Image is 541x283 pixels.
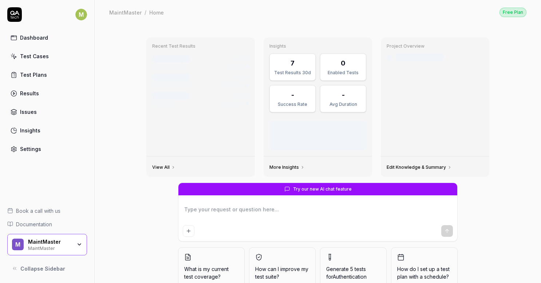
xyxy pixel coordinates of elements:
[152,92,190,100] div: Test run #1232
[16,207,60,215] span: Book a call with us
[226,63,242,70] div: 12 tests
[7,261,87,276] button: Collapse Sidebar
[291,58,295,68] div: 7
[234,74,249,81] div: 4h ago
[75,7,87,22] button: M
[20,52,49,60] div: Test Cases
[7,123,87,137] a: Insights
[152,43,249,49] h3: Recent Test Results
[183,225,194,237] button: Add attachment
[269,43,366,49] h3: Insights
[152,73,190,81] div: Test run #1233
[7,86,87,100] a: Results
[499,8,526,17] div: Free Plan
[234,56,249,62] div: 2h ago
[293,186,352,192] span: Try our new AI chat feature
[7,68,87,82] a: Test Plans
[291,90,294,100] div: -
[7,49,87,63] a: Test Cases
[499,7,526,17] a: Free Plan
[20,89,39,97] div: Results
[184,265,238,280] span: What is my current test coverage?
[274,69,311,76] div: Test Results 30d
[28,239,72,245] div: MaintMaster
[20,127,40,134] div: Insights
[12,239,24,250] span: M
[7,234,87,256] button: MMaintMasterMaintMaster
[342,90,345,100] div: -
[7,220,87,228] a: Documentation
[255,265,309,280] span: How can I improve my test suite?
[341,58,345,68] div: 0
[7,105,87,119] a: Issues
[20,34,48,41] div: Dashboard
[152,100,175,107] div: Scheduled
[152,55,190,63] div: Test run #1234
[152,164,175,170] a: View All
[109,9,142,16] div: MaintMaster
[20,108,37,116] div: Issues
[387,43,483,49] h3: Project Overview
[274,101,311,108] div: Success Rate
[234,93,249,99] div: [DATE]
[397,265,451,280] span: How do I set up a test plan with a schedule?
[326,266,367,280] span: Generate 5 tests for Authentication
[395,53,444,61] div: Last crawled [DATE]
[325,69,362,76] div: Enabled Tests
[28,245,72,251] div: MaintMaster
[20,71,47,79] div: Test Plans
[325,101,362,108] div: Avg Duration
[220,100,242,107] div: 12/12 tests
[16,220,52,228] span: Documentation
[152,63,184,70] div: Manual Trigger
[7,142,87,156] a: Settings
[152,82,193,88] div: GitHub Push • main
[7,207,87,215] a: Book a call with us
[20,145,41,153] div: Settings
[145,9,146,16] div: /
[387,164,452,170] a: Edit Knowledge & Summary
[7,31,87,45] a: Dashboard
[269,164,305,170] a: More Insights
[75,9,87,20] span: M
[149,9,164,16] div: Home
[20,265,65,272] span: Collapse Sidebar
[222,82,242,88] div: 8/12 tests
